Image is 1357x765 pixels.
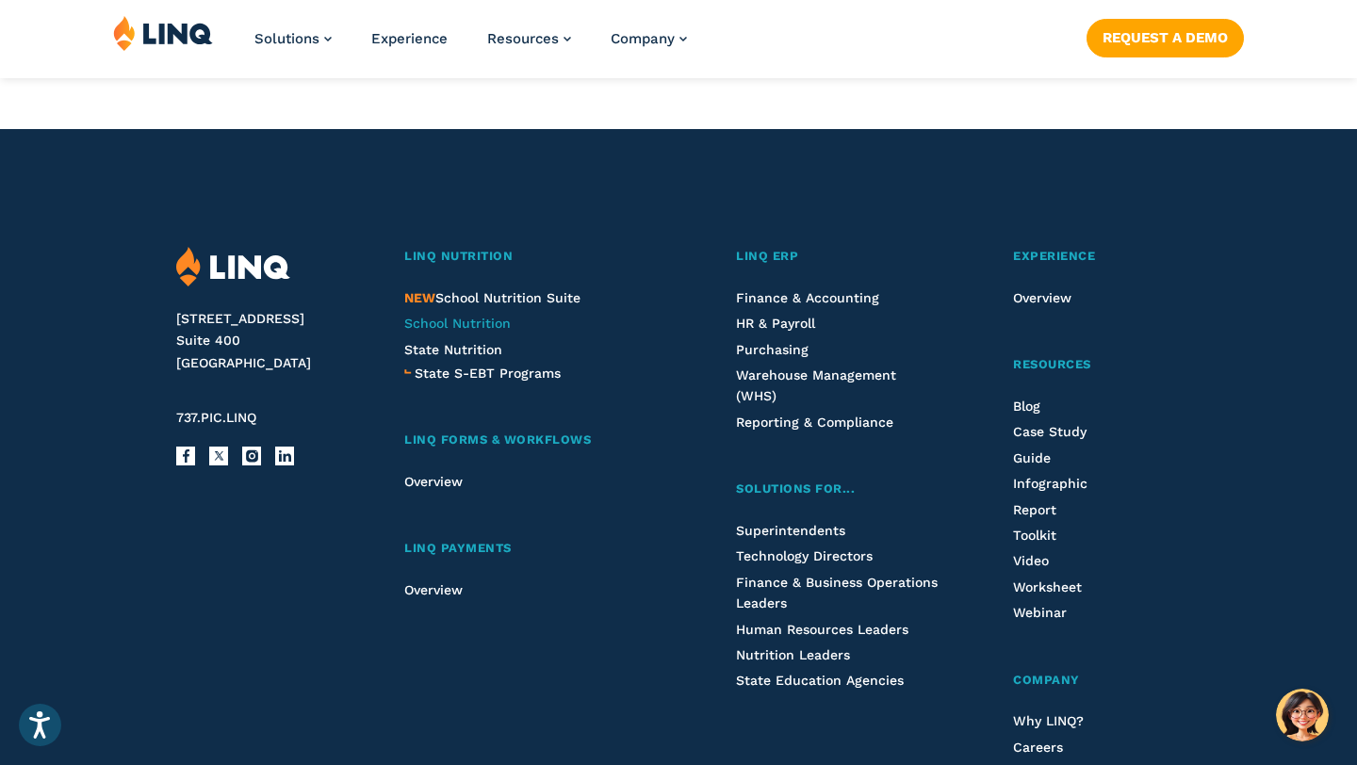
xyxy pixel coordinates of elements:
a: Why LINQ? [1013,713,1084,728]
span: Company [611,30,675,47]
a: Resources [1013,355,1181,375]
a: Video [1013,553,1049,568]
span: School Nutrition Suite [404,290,580,305]
a: Solutions [254,30,332,47]
a: Guide [1013,450,1051,465]
img: LINQ | K‑12 Software [176,247,290,287]
span: NEW [404,290,435,305]
nav: Primary Navigation [254,15,687,77]
a: Case Study [1013,424,1087,439]
span: Solutions [254,30,319,47]
a: Experience [371,30,448,47]
a: Request a Demo [1087,19,1244,57]
a: Superintendents [736,523,845,538]
a: LinkedIn [275,447,294,465]
a: Technology Directors [736,548,873,563]
a: Experience [1013,247,1181,267]
span: Resources [1013,357,1091,371]
a: LINQ Forms & Workflows [404,431,662,450]
a: NEWSchool Nutrition Suite [404,290,580,305]
img: LINQ | K‑12 Software [113,15,213,51]
address: [STREET_ADDRESS] Suite 400 [GEOGRAPHIC_DATA] [176,308,370,375]
span: LINQ Nutrition [404,249,513,263]
a: Worksheet [1013,579,1082,594]
span: Experience [1013,249,1095,263]
span: LINQ Payments [404,541,512,555]
a: Report [1013,502,1056,517]
span: LINQ Forms & Workflows [404,432,591,447]
a: Company [1013,671,1181,691]
a: Infographic [1013,476,1087,491]
a: LINQ ERP [736,247,939,267]
a: Finance & Accounting [736,290,879,305]
button: Hello, have a question? Let’s chat. [1276,689,1329,741]
span: State S-EBT Programs [415,366,561,381]
a: HR & Payroll [736,316,815,331]
a: Instagram [242,447,261,465]
a: Purchasing [736,342,809,357]
nav: Button Navigation [1087,15,1244,57]
a: X [209,447,228,465]
a: LINQ Payments [404,539,662,559]
a: Careers [1013,740,1063,755]
span: LINQ ERP [736,249,798,263]
span: 737.PIC.LINQ [176,410,256,425]
a: State S-EBT Programs [415,363,561,383]
a: LINQ Nutrition [404,247,662,267]
a: School Nutrition [404,316,511,331]
a: Overview [404,582,463,597]
a: Nutrition Leaders [736,647,850,662]
a: State Nutrition [404,342,502,357]
a: State Education Agencies [736,673,904,688]
a: Facebook [176,447,195,465]
a: Reporting & Compliance [736,415,893,430]
span: Company [1013,673,1080,687]
a: Finance & Business Operations Leaders [736,575,938,610]
a: Warehouse Management (WHS) [736,367,896,403]
a: Toolkit [1013,528,1056,543]
a: Human Resources Leaders [736,622,908,637]
a: Resources [487,30,571,47]
a: Overview [404,474,463,489]
a: Webinar [1013,605,1067,620]
span: Resources [487,30,559,47]
a: Company [611,30,687,47]
a: Blog [1013,399,1040,414]
a: Overview [1013,290,1071,305]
